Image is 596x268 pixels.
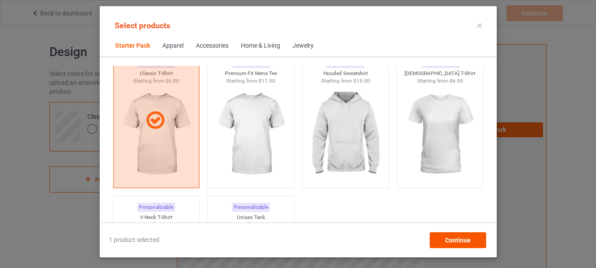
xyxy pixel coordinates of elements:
[302,70,388,77] div: Hooded Sweatshirt
[429,232,486,248] div: Continue
[113,214,199,221] div: V-Neck T-Shirt
[241,42,280,50] div: Home & Living
[109,35,156,57] span: Starter Pack
[449,78,463,84] span: $6.50
[208,77,294,85] div: Starting from
[302,77,388,85] div: Starting from
[292,42,314,50] div: Jewelry
[306,85,385,184] img: regular.jpg
[208,70,294,77] div: Premium Fit Mens Tee
[445,237,470,244] span: Continue
[196,42,229,50] div: Accessories
[109,236,159,245] span: 1 product selected
[353,78,370,84] span: $15.00
[113,221,199,229] div: Starting from
[115,21,170,30] span: Select products
[259,78,275,84] span: $11.50
[208,221,294,229] div: Starting from
[162,42,184,50] div: Apparel
[211,85,290,184] img: regular.jpg
[208,214,294,221] div: Unisex Tank
[401,85,480,184] img: regular.jpg
[165,222,179,228] span: $9.50
[397,70,483,77] div: [DEMOGRAPHIC_DATA] T-Shirt
[232,203,270,212] div: Personalizable
[397,77,483,85] div: Starting from
[260,222,274,228] span: $9.50
[137,203,175,212] div: Personalizable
